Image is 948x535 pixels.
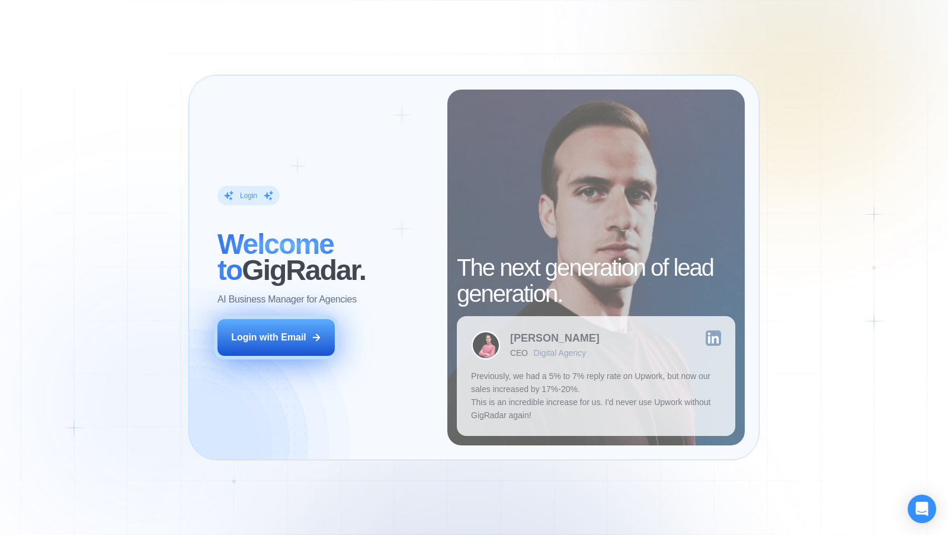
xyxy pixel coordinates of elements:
[510,333,600,343] div: [PERSON_NAME]
[457,254,735,307] h2: The next generation of lead generation.
[240,190,257,200] div: Login
[217,319,335,356] button: Login with Email
[510,348,527,358] div: CEO
[217,228,334,286] span: Welcome to
[534,348,586,358] div: Digital Agency
[908,495,936,523] div: Open Intercom Messenger
[217,293,357,306] p: AI Business Manager for Agencies
[217,231,433,284] h2: ‍ GigRadar.
[471,370,720,422] p: Previously, we had a 5% to 7% reply rate on Upwork, but now our sales increased by 17%-20%. This ...
[231,331,306,344] div: Login with Email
